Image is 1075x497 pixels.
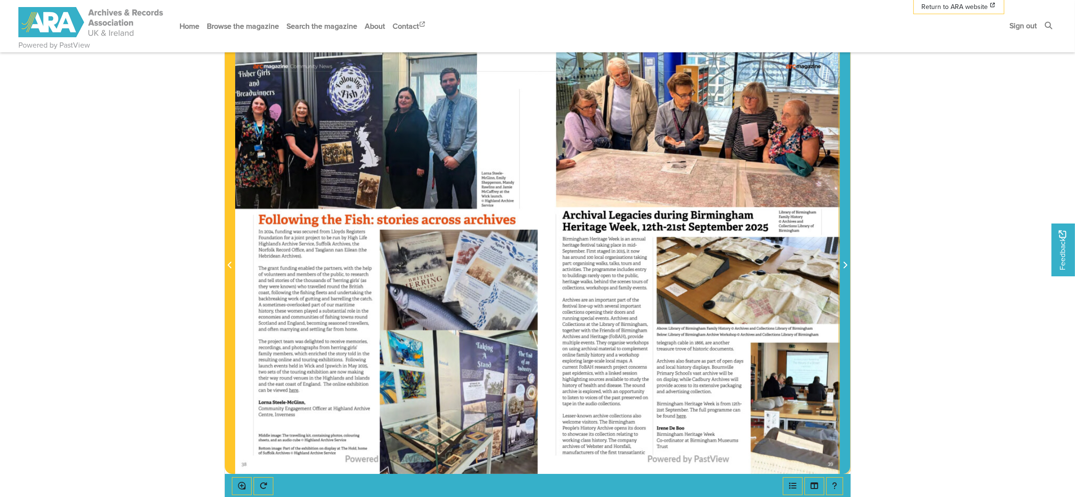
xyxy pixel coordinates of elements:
[18,2,164,43] a: ARA - ARC Magazine | Powered by PastView logo
[804,477,824,495] button: Thumbnails
[783,477,803,495] button: Open metadata window
[1051,224,1075,276] a: Would you like to provide feedback?
[18,40,90,51] a: Powered by PastView
[176,14,203,39] a: Home
[361,14,389,39] a: About
[283,14,361,39] a: Search the magazine
[232,477,252,495] button: Enable or disable loupe tool (Alt+L)
[1006,13,1041,38] a: Sign out
[921,2,988,12] span: Return to ARA website
[225,46,235,474] button: Previous Page
[203,14,283,39] a: Browse the magazine
[18,7,164,37] img: ARA - ARC Magazine | Powered by PastView
[826,477,843,495] button: Help
[389,14,430,39] a: Contact
[254,477,273,495] button: Rotate the book
[1057,231,1068,271] span: Feedback
[840,46,850,474] button: Next Page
